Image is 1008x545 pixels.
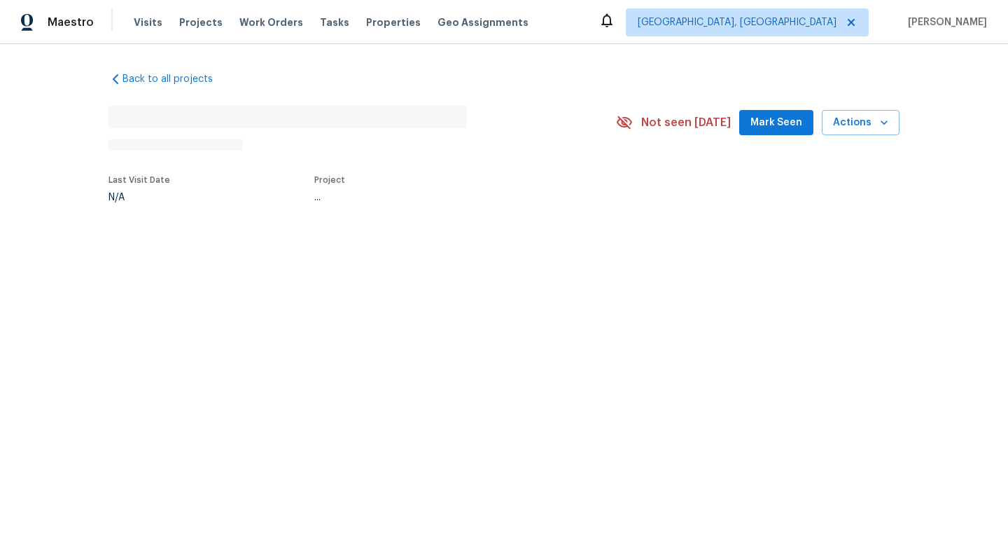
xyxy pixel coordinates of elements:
[179,15,223,29] span: Projects
[108,72,243,86] a: Back to all projects
[750,114,802,132] span: Mark Seen
[437,15,528,29] span: Geo Assignments
[48,15,94,29] span: Maestro
[320,18,349,27] span: Tasks
[108,176,170,184] span: Last Visit Date
[239,15,303,29] span: Work Orders
[314,176,345,184] span: Project
[366,15,421,29] span: Properties
[739,110,813,136] button: Mark Seen
[822,110,899,136] button: Actions
[314,193,583,202] div: ...
[641,116,731,130] span: Not seen [DATE]
[108,193,170,202] div: N/A
[902,15,987,29] span: [PERSON_NAME]
[134,15,162,29] span: Visits
[833,114,888,132] span: Actions
[638,15,836,29] span: [GEOGRAPHIC_DATA], [GEOGRAPHIC_DATA]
